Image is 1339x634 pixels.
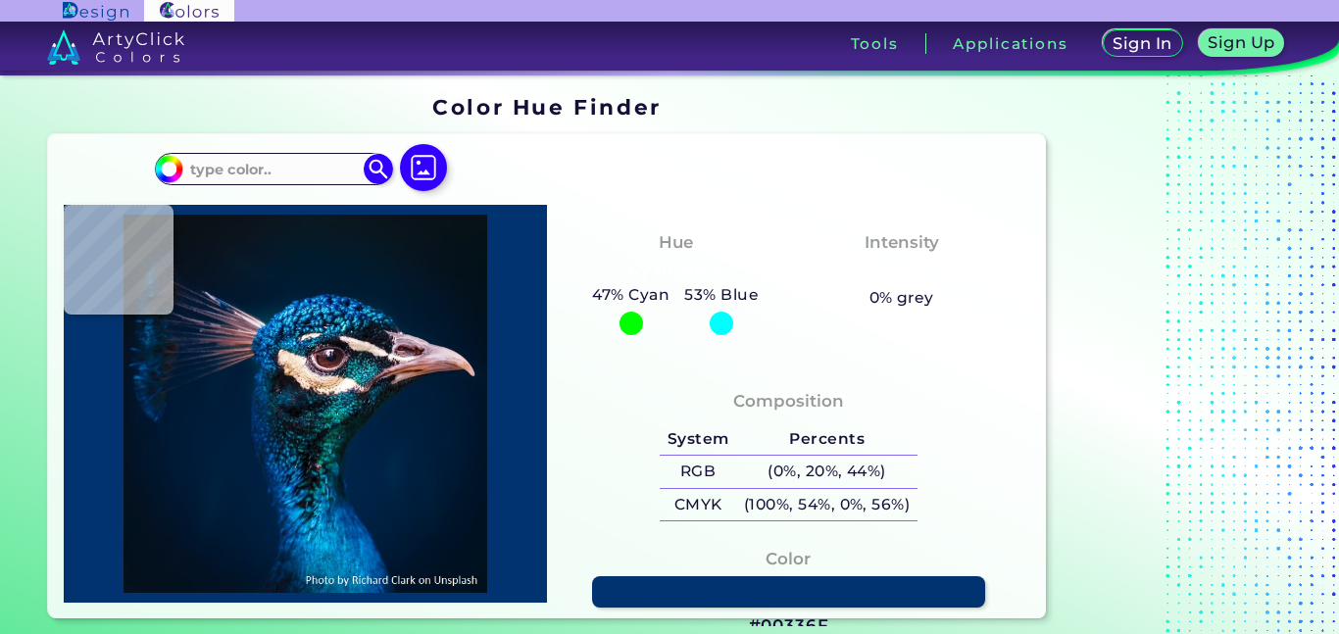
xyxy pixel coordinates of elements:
img: img_pavlin.jpg [74,215,537,593]
img: ArtyClick Design logo [63,2,128,21]
h5: 53% Blue [677,282,767,308]
h5: 0% grey [869,285,934,311]
h5: (0%, 20%, 44%) [736,456,917,488]
a: Sign In [1103,29,1183,57]
h5: System [660,423,736,456]
h4: Composition [733,387,844,415]
h4: Intensity [865,228,939,257]
h3: Applications [953,36,1067,51]
h3: Vibrant [859,259,944,282]
img: icon picture [400,144,447,191]
img: icon search [364,154,393,183]
h5: CMYK [660,489,736,521]
h5: RGB [660,456,736,488]
h5: 47% Cyan [585,282,677,308]
h4: Hue [659,228,693,257]
iframe: Advertisement [1054,88,1299,626]
h5: Percents [736,423,917,456]
h5: (100%, 54%, 0%, 56%) [736,489,917,521]
img: logo_artyclick_colors_white.svg [47,29,185,65]
h1: Color Hue Finder [432,92,661,122]
h4: Color [766,545,811,573]
input: type color.. [183,156,366,182]
h5: Sign In [1113,35,1172,52]
a: Sign Up [1198,29,1284,57]
h3: Tools [851,36,899,51]
h5: Sign Up [1208,34,1275,51]
h3: Cyan-Blue [620,259,731,282]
